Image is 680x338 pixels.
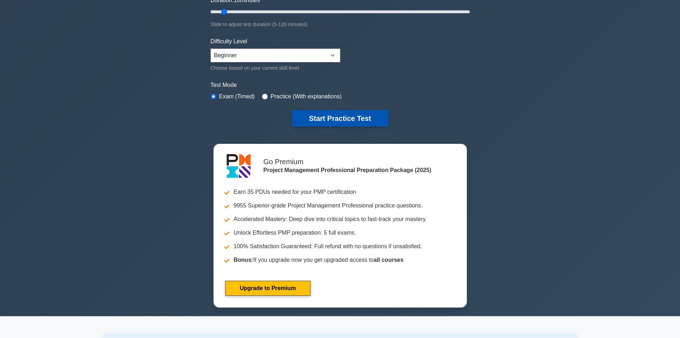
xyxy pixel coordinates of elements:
div: Choose based on your current skill level [211,64,340,72]
label: Exam (Timed) [219,92,255,101]
a: Upgrade to Premium [225,281,311,296]
label: Practice (With explanations) [271,92,342,101]
label: Difficulty Level [211,37,247,46]
label: Test Mode [211,81,470,89]
button: Start Practice Test [292,110,388,127]
div: Slide to adjust test duration (5-120 minutes) [211,20,470,29]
